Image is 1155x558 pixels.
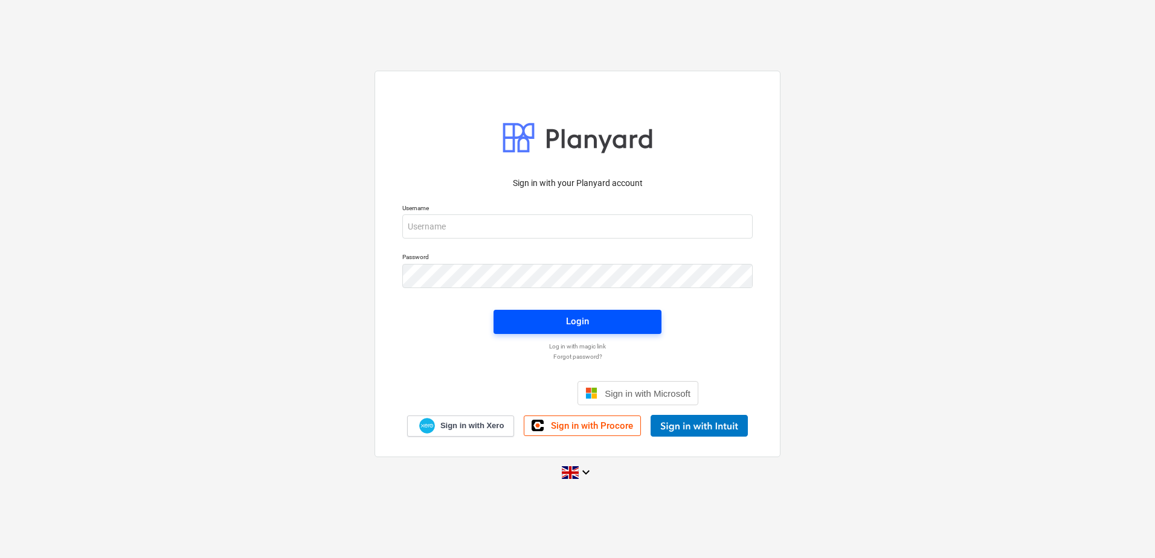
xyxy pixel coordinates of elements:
[585,387,597,399] img: Microsoft logo
[566,313,589,329] div: Login
[524,415,641,436] a: Sign in with Procore
[402,253,753,263] p: Password
[451,380,574,406] iframe: Sign in with Google Button
[551,420,633,431] span: Sign in with Procore
[419,418,435,434] img: Xero logo
[579,465,593,479] i: keyboard_arrow_down
[402,204,753,214] p: Username
[605,388,690,399] span: Sign in with Microsoft
[396,353,759,361] a: Forgot password?
[402,214,753,239] input: Username
[407,415,515,437] a: Sign in with Xero
[396,342,759,350] a: Log in with magic link
[402,177,753,190] p: Sign in with your Planyard account
[494,310,661,334] button: Login
[440,420,504,431] span: Sign in with Xero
